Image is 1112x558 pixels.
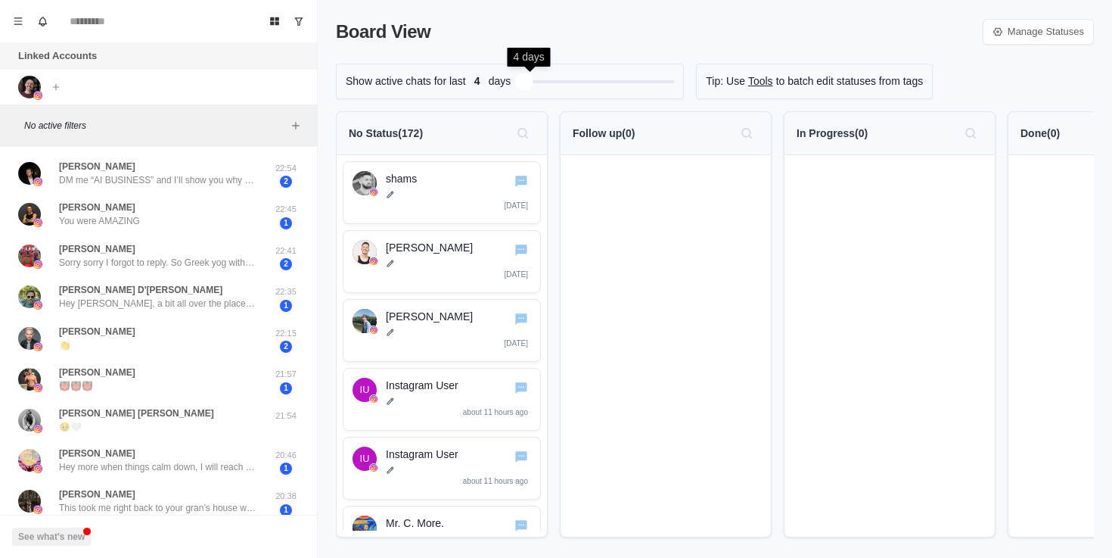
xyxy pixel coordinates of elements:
img: picture [18,368,41,391]
p: [PERSON_NAME] [386,240,531,256]
img: instagram [370,464,377,472]
img: picture [18,490,41,513]
p: 21:54 [267,410,305,422]
p: Board View [336,18,430,45]
img: Chris Hansell-Murphy [353,240,377,264]
img: instagram [370,257,377,265]
p: [DATE] [505,269,528,280]
span: 4 [466,73,489,89]
p: 22:54 [267,162,305,175]
button: Go to chat [513,517,530,534]
img: picture [33,260,42,269]
p: 👹👹👹 [59,379,93,393]
p: Tip: Use [706,73,745,89]
span: 1 [280,300,292,312]
p: [PERSON_NAME] [59,488,135,501]
a: Tools [748,73,773,89]
p: In Progress ( 0 ) [797,126,868,142]
span: 2 [280,341,292,353]
p: about 11 hours ago [463,407,528,418]
button: Go to chat [513,242,530,258]
img: picture [33,342,42,351]
img: picture [18,409,41,432]
button: Go to chat [513,310,530,327]
p: Instagram User [386,447,531,463]
span: 1 [280,463,292,475]
p: 20:46 [267,449,305,462]
p: [DATE] [505,338,528,349]
img: picture [18,203,41,226]
img: picture [33,464,42,473]
img: picture [18,76,41,98]
p: This took me right back to your gran’s house with gran and grandma banwen 💔 [59,501,256,515]
span: 1 [280,504,292,516]
p: Done ( 0 ) [1020,126,1060,142]
p: No active filters [24,119,287,132]
button: Menu [6,9,30,33]
p: Mr. C. More. [386,516,531,532]
p: [PERSON_NAME] [59,325,135,338]
img: Mr. C. More. [353,516,377,540]
img: Andrew [353,309,377,333]
img: picture [33,424,42,433]
a: Manage Statuses [983,19,1094,45]
p: Show active chats for last [346,73,466,89]
span: 1 [280,217,292,229]
p: 22:41 [267,245,305,257]
p: Sorry sorry I forgot to reply. So Greek yog with a banana and honey. If I’m running a long distan... [59,256,256,270]
p: Instagram User [386,378,531,394]
p: Follow up ( 0 ) [573,126,635,142]
button: Search [735,121,759,145]
p: [PERSON_NAME] D'[PERSON_NAME] [59,283,222,297]
button: Notifications [30,9,54,33]
button: Add account [47,78,65,96]
p: 👏 [59,338,70,352]
p: Linked Accounts [18,48,97,64]
p: about 11 hours ago [463,475,528,487]
button: Go to chat [513,379,530,396]
p: 22:35 [267,285,305,298]
button: Add filters [287,117,305,135]
button: See what's new [12,528,91,546]
img: shams [353,171,377,195]
img: picture [33,177,42,186]
p: Hey more when things calm down, I will reach out to you [59,460,256,474]
p: 20:38 [267,490,305,503]
img: picture [18,245,41,267]
img: picture [18,449,41,472]
p: You were AMAZING [59,214,140,228]
div: Filter by activity days [516,73,533,90]
span: 2 [280,176,292,188]
p: [PERSON_NAME] [59,366,135,379]
p: No Status ( 172 ) [349,126,423,142]
p: [PERSON_NAME] [59,160,135,173]
img: instagram [370,395,377,403]
p: 21:57 [267,368,305,381]
button: Go to chat [513,173,530,189]
p: 22:45 [267,203,305,216]
p: shams [386,171,531,187]
p: [PERSON_NAME] [59,201,135,214]
img: picture [33,383,42,392]
button: Search [958,121,983,145]
p: 22:15 [267,327,305,340]
img: picture [33,218,42,227]
p: [PERSON_NAME] [PERSON_NAME] [59,407,214,420]
div: Instagram User [360,447,370,471]
p: Hey [PERSON_NAME], a bit all over the place if im being honest. Was debating starting to work wit... [59,297,256,310]
img: instagram [370,326,377,334]
p: [DATE] [505,200,528,211]
img: instagram [370,189,377,196]
img: picture [33,505,42,514]
p: to batch edit statuses from tags [776,73,924,89]
button: Go to chat [513,448,530,465]
img: picture [33,301,42,310]
img: picture [33,91,42,100]
p: days [489,73,511,89]
p: [PERSON_NAME] [386,309,531,325]
button: Search [511,121,535,145]
span: 1 [280,382,292,394]
p: DM me “AI BUSINESS” and I’ll show you why 94% of businesses are looking for AI help but have no i... [59,173,256,187]
img: picture [18,162,41,185]
p: [PERSON_NAME] [59,447,135,460]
